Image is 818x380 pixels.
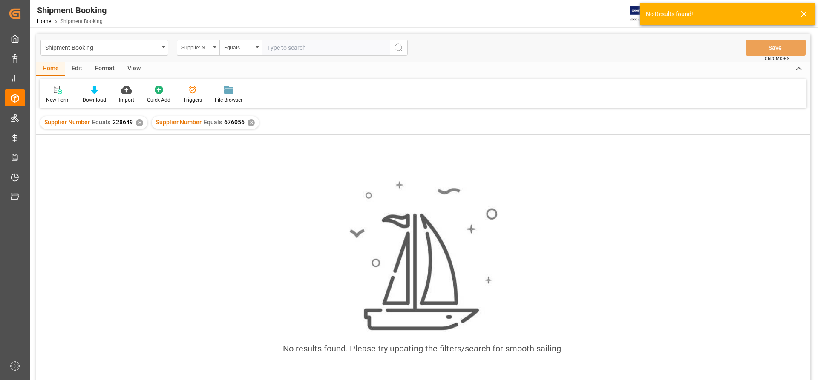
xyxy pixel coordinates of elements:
[44,119,90,126] span: Supplier Number
[119,96,134,104] div: Import
[36,62,65,76] div: Home
[746,40,806,56] button: Save
[37,4,107,17] div: Shipment Booking
[224,42,253,51] div: Equals
[262,40,390,56] input: Type to search
[630,6,659,21] img: Exertis%20JAM%20-%20Email%20Logo.jpg_1722504956.jpg
[765,55,789,62] span: Ctrl/CMD + S
[37,18,51,24] a: Home
[283,342,563,355] div: No results found. Please try updating the filters/search for smooth sailing.
[349,180,498,332] img: smooth_sailing.jpeg
[183,96,202,104] div: Triggers
[219,40,262,56] button: open menu
[390,40,408,56] button: search button
[121,62,147,76] div: View
[215,96,242,104] div: File Browser
[112,119,133,126] span: 228649
[156,119,202,126] span: Supplier Number
[92,119,110,126] span: Equals
[204,119,222,126] span: Equals
[646,10,792,19] div: No Results found!
[177,40,219,56] button: open menu
[65,62,89,76] div: Edit
[40,40,168,56] button: open menu
[45,42,159,52] div: Shipment Booking
[147,96,170,104] div: Quick Add
[89,62,121,76] div: Format
[224,119,245,126] span: 676056
[136,119,143,126] div: ✕
[83,96,106,104] div: Download
[248,119,255,126] div: ✕
[46,96,70,104] div: New Form
[181,42,210,51] div: Supplier Number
